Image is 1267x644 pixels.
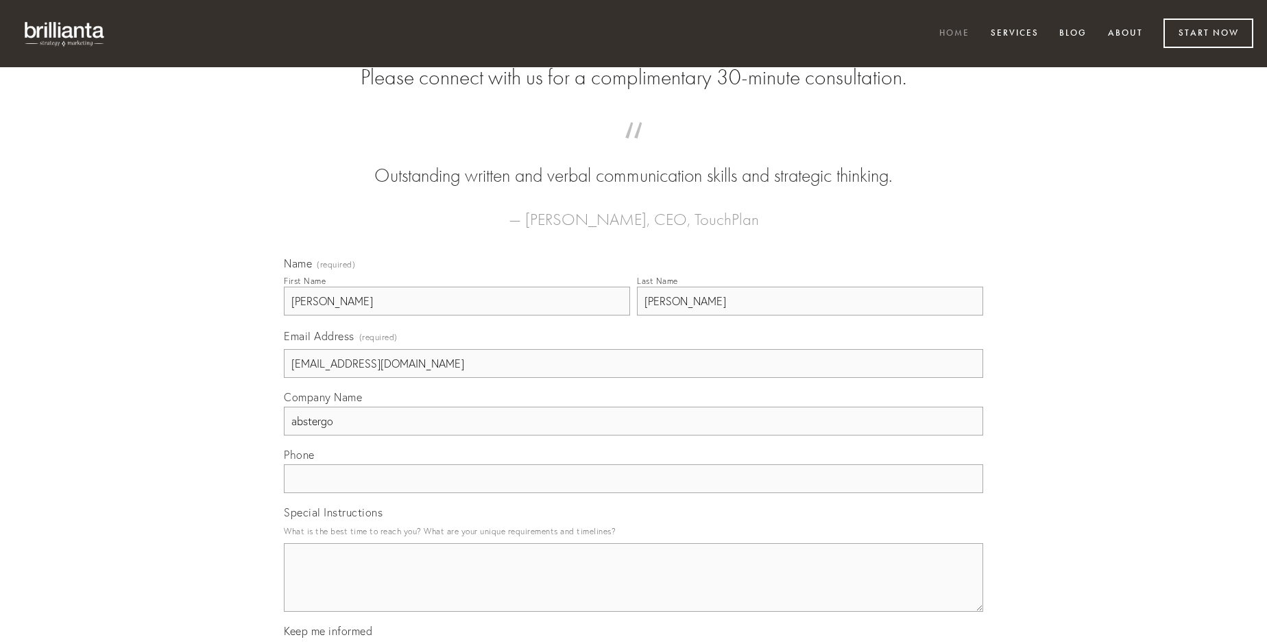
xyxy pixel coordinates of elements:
[637,276,678,286] div: Last Name
[1163,19,1253,48] a: Start Now
[982,23,1048,45] a: Services
[284,390,362,404] span: Company Name
[284,276,326,286] div: First Name
[306,136,961,189] blockquote: Outstanding written and verbal communication skills and strategic thinking.
[317,261,355,269] span: (required)
[1050,23,1096,45] a: Blog
[14,14,117,53] img: brillianta - research, strategy, marketing
[284,64,983,91] h2: Please connect with us for a complimentary 30-minute consultation.
[1099,23,1152,45] a: About
[306,189,961,233] figcaption: — [PERSON_NAME], CEO, TouchPlan
[284,329,354,343] span: Email Address
[359,328,398,346] span: (required)
[930,23,978,45] a: Home
[284,522,983,540] p: What is the best time to reach you? What are your unique requirements and timelines?
[284,624,372,638] span: Keep me informed
[284,505,383,519] span: Special Instructions
[284,257,312,270] span: Name
[306,136,961,163] span: “
[284,448,315,462] span: Phone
